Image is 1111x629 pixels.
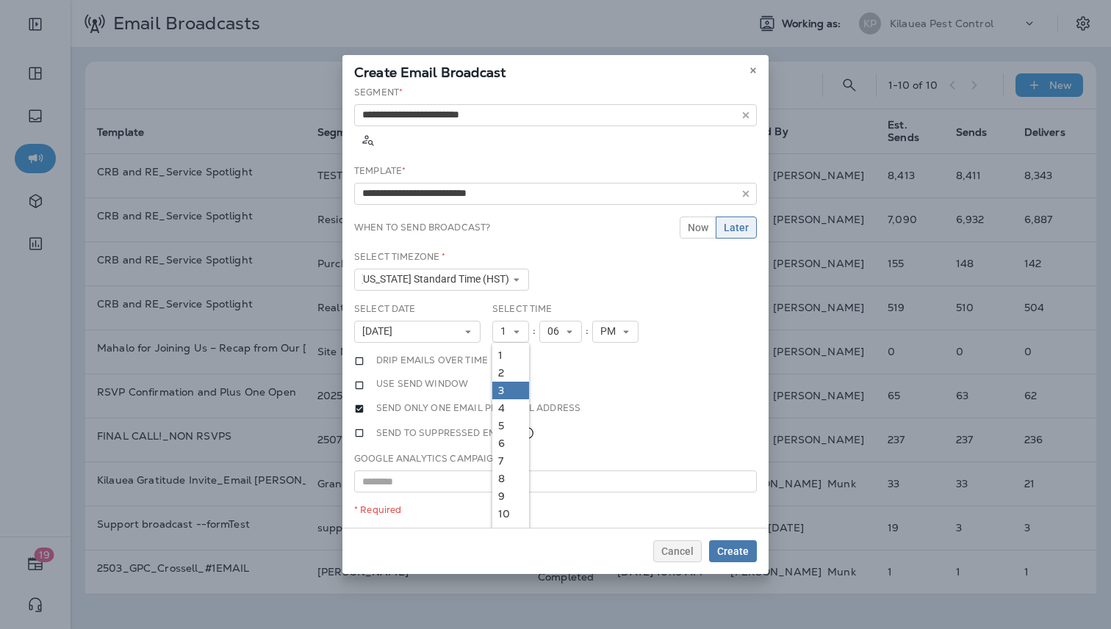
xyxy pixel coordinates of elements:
span: 06 [547,325,565,338]
button: PM [592,321,639,343]
label: Segment [354,87,403,98]
div: : [582,321,592,343]
a: 1 [492,346,529,364]
div: : [529,321,539,343]
span: [US_STATE] Standard Time (HST) [362,273,512,286]
button: Cancel [653,540,702,562]
span: [DATE] [362,325,398,338]
div: * Required [354,504,757,516]
a: 9 [492,487,529,505]
label: Select Date [354,303,416,315]
label: Use send window [376,378,468,390]
button: Later [716,217,757,239]
span: Later [724,222,749,233]
label: Send to suppressed emails. [376,426,535,440]
button: [DATE] [354,321,481,343]
label: When to send broadcast? [354,222,490,233]
button: Calculate the estimated number of emails to be sent based on selected segment. (This could take a... [354,126,381,153]
a: 4 [492,399,529,417]
label: Google Analytics Campaign Title [354,453,527,465]
span: Create [717,546,749,556]
a: 3 [492,382,529,399]
label: Drip emails over time [376,355,488,367]
a: 11 [492,523,529,540]
button: 06 [539,321,582,343]
span: Cancel [661,546,694,556]
button: [US_STATE] Standard Time (HST) [354,269,529,291]
span: Now [688,222,708,233]
span: PM [600,325,622,338]
button: 1 [492,321,529,343]
a: 10 [492,505,529,523]
label: Template [354,165,406,177]
a: 2 [492,364,529,382]
button: Create [709,540,757,562]
label: Send only one email per email address [376,402,580,415]
span: 1 [500,325,512,338]
a: 8 [492,470,529,487]
a: 7 [492,452,529,470]
label: Select Time [492,303,553,315]
a: 5 [492,417,529,435]
button: Now [680,217,716,239]
a: 6 [492,435,529,452]
label: Select Timezone [354,251,445,263]
div: Create Email Broadcast [342,55,769,86]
